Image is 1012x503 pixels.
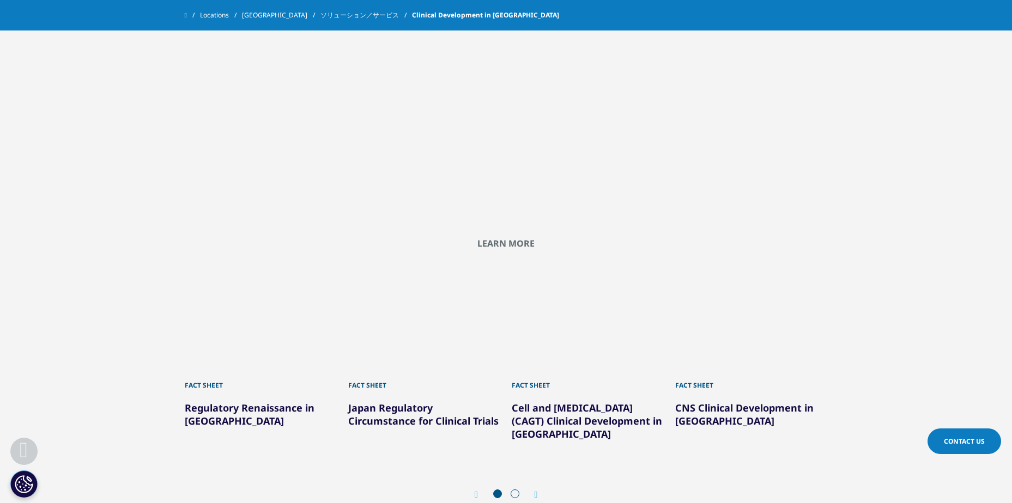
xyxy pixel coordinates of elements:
[348,271,501,440] div: 2 / 6
[475,489,489,500] div: Previous slide
[200,5,242,25] a: Locations
[185,401,314,427] a: Regulatory Renaissance in [GEOGRAPHIC_DATA]
[185,238,828,249] h2: Learn More
[524,489,538,500] div: Next slide
[675,370,828,390] div: Fact Sheet
[348,401,499,427] a: Japan Regulatory Circumstance for Clinical Trials
[512,401,662,440] a: Cell and [MEDICAL_DATA] (CAGT) Clinical Development in [GEOGRAPHIC_DATA]
[512,271,664,440] div: 3 / 6
[242,5,320,25] a: [GEOGRAPHIC_DATA]
[928,428,1001,454] a: Contact Us
[675,271,828,440] div: 4 / 6
[512,370,664,390] div: Fact Sheet
[185,271,337,440] div: 1 / 6
[10,470,38,498] button: Cookie 設定
[348,370,501,390] div: Fact Sheet
[412,5,559,25] span: Clinical Development in [GEOGRAPHIC_DATA]
[675,401,814,427] a: CNS Clinical Development in [GEOGRAPHIC_DATA]
[185,370,337,390] div: Fact Sheet
[320,5,412,25] a: ソリューション／サービス
[944,437,985,446] span: Contact Us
